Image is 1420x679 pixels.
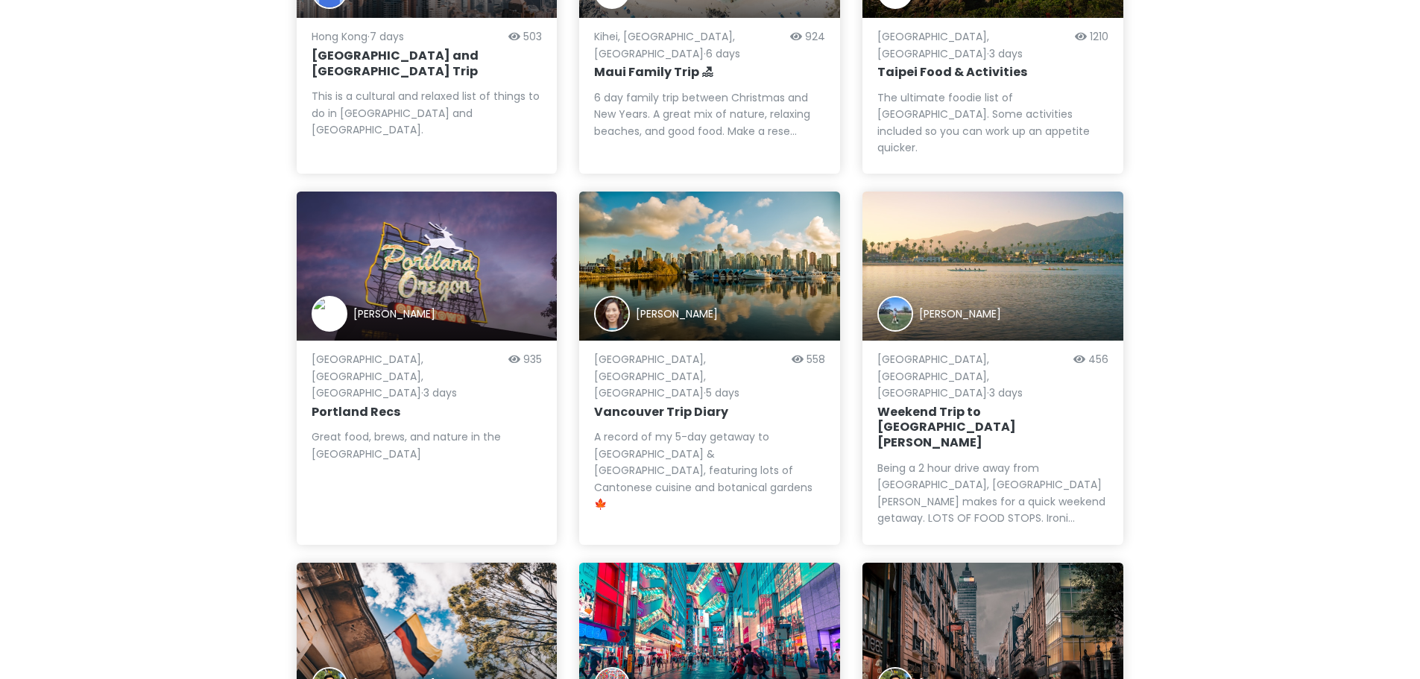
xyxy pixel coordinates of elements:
[312,88,543,138] div: This is a cultural and relaxed list of things to do in [GEOGRAPHIC_DATA] and [GEOGRAPHIC_DATA].
[877,28,1069,62] p: [GEOGRAPHIC_DATA], [GEOGRAPHIC_DATA] · 3 days
[297,192,558,544] a: Trip author[PERSON_NAME][GEOGRAPHIC_DATA], [GEOGRAPHIC_DATA], [GEOGRAPHIC_DATA]·3 days935Portland...
[579,192,840,544] a: Trip author[PERSON_NAME][GEOGRAPHIC_DATA], [GEOGRAPHIC_DATA], [GEOGRAPHIC_DATA]·5 days558Vancouve...
[312,28,503,45] p: Hong Kong · 7 days
[312,48,543,80] h6: [GEOGRAPHIC_DATA] and [GEOGRAPHIC_DATA] Trip
[312,405,543,420] h6: Portland Recs
[523,29,542,44] span: 503
[594,351,786,401] p: [GEOGRAPHIC_DATA], [GEOGRAPHIC_DATA], [GEOGRAPHIC_DATA] · 5 days
[1090,29,1108,44] span: 1210
[919,306,1001,322] div: [PERSON_NAME]
[312,351,503,401] p: [GEOGRAPHIC_DATA], [GEOGRAPHIC_DATA], [GEOGRAPHIC_DATA] · 3 days
[594,405,825,420] h6: Vancouver Trip Diary
[353,306,435,322] div: [PERSON_NAME]
[594,65,825,80] h6: Maui Family Trip 🏖
[636,306,718,322] div: [PERSON_NAME]
[805,29,825,44] span: 924
[877,65,1108,80] h6: Taipei Food & Activities
[877,89,1108,157] div: The ultimate foodie list of [GEOGRAPHIC_DATA]. Some activities included so you can work up an app...
[1088,352,1108,367] span: 456
[807,352,825,367] span: 558
[594,296,630,332] img: Trip author
[877,460,1108,527] div: Being a 2 hour drive away from [GEOGRAPHIC_DATA], [GEOGRAPHIC_DATA][PERSON_NAME] makes for a quic...
[312,429,543,462] div: Great food, brews, and nature in the [GEOGRAPHIC_DATA]
[594,28,784,62] p: Kihei, [GEOGRAPHIC_DATA], [GEOGRAPHIC_DATA] · 6 days
[523,352,542,367] span: 935
[312,296,347,332] img: Trip author
[877,405,1108,451] h6: Weekend Trip to [GEOGRAPHIC_DATA][PERSON_NAME]
[862,192,1123,544] a: view of Santa Barbara harborTrip author[PERSON_NAME][GEOGRAPHIC_DATA], [GEOGRAPHIC_DATA], [GEOGRA...
[594,429,825,512] div: A record of my 5-day getaway to [GEOGRAPHIC_DATA] & [GEOGRAPHIC_DATA], featuring lots of Cantones...
[594,89,825,139] div: 6 day family trip between Christmas and New Years. A great mix of nature, relaxing beaches, and g...
[877,351,1067,401] p: [GEOGRAPHIC_DATA], [GEOGRAPHIC_DATA], [GEOGRAPHIC_DATA] · 3 days
[877,296,913,332] img: Trip author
